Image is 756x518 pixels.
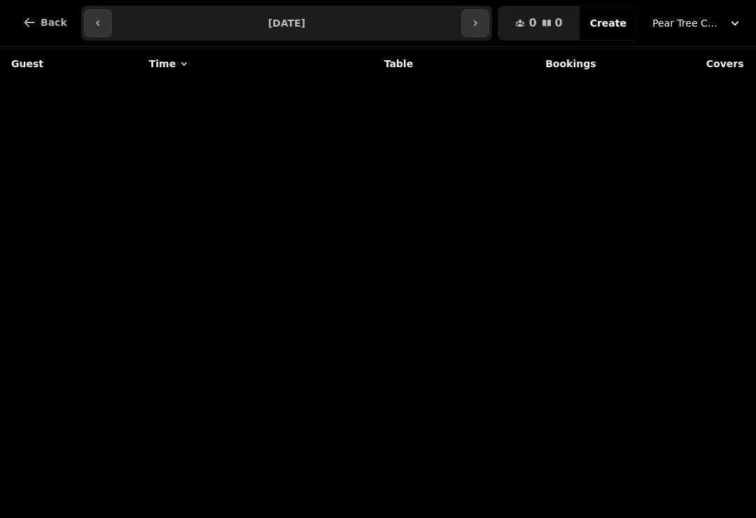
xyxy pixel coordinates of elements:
button: Back [11,6,78,39]
th: Table [297,47,421,80]
span: 0 [555,17,563,29]
span: Pear Tree Cafe ([GEOGRAPHIC_DATA]) [652,16,722,30]
button: Pear Tree Cafe ([GEOGRAPHIC_DATA]) [644,10,750,36]
button: Time [149,57,190,71]
th: Covers [605,47,752,80]
button: 00 [498,6,579,40]
span: 0 [528,17,536,29]
th: Bookings [421,47,604,80]
span: Create [590,18,626,28]
span: Time [149,57,176,71]
button: Create [579,6,638,40]
span: Back [41,17,67,27]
